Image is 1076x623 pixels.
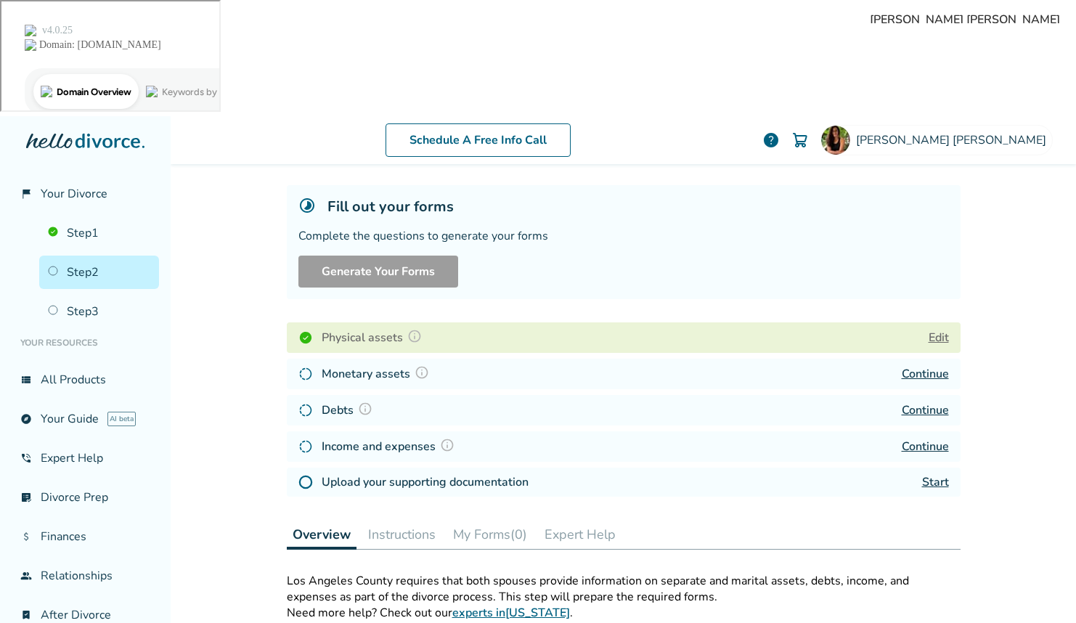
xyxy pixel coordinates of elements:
[362,520,441,549] button: Instructions
[39,84,51,96] img: tab_domain_overview_orange.svg
[407,329,422,343] img: Question Mark
[322,473,529,491] h4: Upload your supporting documentation
[298,256,458,288] button: Generate Your Forms
[821,126,850,155] img: Kathryn Rucker
[12,328,159,357] li: Your Resources
[902,366,949,382] a: Continue
[39,216,159,250] a: Step1
[20,374,32,386] span: view_list
[12,177,159,211] a: flag_2Your Divorce
[298,439,313,454] img: In Progress
[12,441,159,475] a: phone_in_talkExpert Help
[144,84,156,96] img: tab_keywords_by_traffic_grey.svg
[539,520,621,549] button: Expert Help
[55,86,130,95] div: Domain Overview
[20,188,32,200] span: flag_2
[415,365,429,380] img: Question Mark
[322,437,459,456] h4: Income and expenses
[287,605,961,621] p: Need more help? Check out our .
[12,402,159,436] a: exploreYour GuideAI beta
[322,401,377,420] h4: Debts
[160,86,245,95] div: Keywords by Traffic
[12,363,159,396] a: view_listAll Products
[902,402,949,418] a: Continue
[322,365,433,383] h4: Monetary assets
[41,23,71,35] div: v 4.0.25
[791,131,809,149] img: Cart
[12,520,159,553] a: attach_moneyFinances
[452,605,570,621] a: experts in[US_STATE]
[287,573,961,605] p: Los Angeles County requires that both spouses provide information on separate and marital assets,...
[20,531,32,542] span: attach_money
[1003,553,1076,623] iframe: Chat Widget
[287,520,356,550] button: Overview
[38,38,160,49] div: Domain: [DOMAIN_NAME]
[20,452,32,464] span: phone_in_talk
[327,197,454,216] h5: Fill out your forms
[298,403,313,418] img: In Progress
[298,367,313,381] img: In Progress
[107,412,136,426] span: AI beta
[447,520,533,549] button: My Forms(0)
[39,256,159,289] a: Step2
[358,402,372,416] img: Question Mark
[902,439,949,455] a: Continue
[20,413,32,425] span: explore
[23,23,35,35] img: logo_orange.svg
[12,481,159,514] a: list_alt_checkDivorce Prep
[20,570,32,582] span: group
[298,330,313,345] img: Completed
[762,131,780,149] a: help
[23,38,35,49] img: website_grey.svg
[12,559,159,593] a: groupRelationships
[20,609,32,621] span: bookmark_check
[922,474,949,490] a: Start
[298,475,313,489] img: Not Started
[39,295,159,328] a: Step3
[856,132,1052,148] span: [PERSON_NAME] [PERSON_NAME]
[298,228,949,244] div: Complete the questions to generate your forms
[386,123,571,157] a: Schedule A Free Info Call
[929,329,949,346] button: Edit
[20,492,32,503] span: list_alt_check
[322,328,426,347] h4: Physical assets
[440,438,455,452] img: Question Mark
[41,186,107,202] span: Your Divorce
